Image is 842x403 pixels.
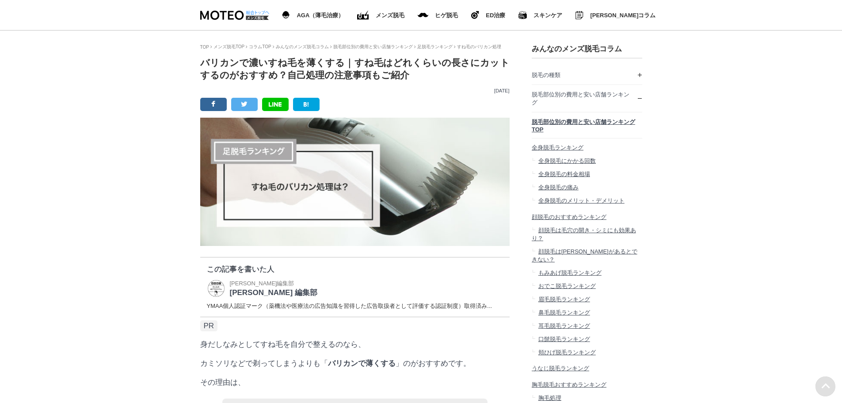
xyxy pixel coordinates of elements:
[246,11,270,15] img: 総合トップへ
[532,306,642,319] a: 鼻毛脱毛ランキング
[200,45,209,50] a: TOP
[230,288,317,298] p: [PERSON_NAME] 編集部
[532,346,642,359] a: 頬ひげ脱毛ランキング
[532,154,642,168] a: 全身脱毛にかかる回数
[200,88,510,93] p: [DATE]
[230,280,294,287] span: [PERSON_NAME]編集部
[532,144,583,151] span: 全身脱毛ランキング
[207,279,317,298] a: MOTEO 編集部 [PERSON_NAME]編集部 [PERSON_NAME] 編集部
[532,44,642,54] h3: みんなのメンズ脱毛コラム
[200,339,510,349] p: 身だしなみとしてすね毛を自分で整えるのなら、
[532,72,560,78] span: 脱毛の種類
[471,9,505,21] a: ヒゲ脱毛 ED治療
[200,377,510,388] p: その理由は、
[532,214,606,220] span: 顔脱毛のおすすめランキング
[357,9,404,22] a: ED（勃起不全）治療 メンズ脱毛
[376,12,404,18] span: メンズ脱毛
[207,279,225,298] img: MOTEO 編集部
[538,171,590,177] span: 全身脱毛の料金相場
[532,293,642,306] a: 眉毛脱毛ランキング
[269,102,282,107] img: LINE
[200,118,510,246] img: すね毛のバリカン処理は？
[200,11,269,20] img: MOTEO DATSUMOU
[454,44,501,50] li: すね毛のバリカン処理
[532,224,642,245] a: 顔脱毛は毛穴の開き・シミにも効果あり？
[282,11,290,19] img: AGA（薄毛治療）
[533,12,562,18] span: スキンケア
[532,85,642,112] a: 脱毛部位別の費用と安い店舗ランキング
[538,283,595,289] span: おでこ脱毛ランキング
[575,9,655,21] a: みんなのMOTEOコラム [PERSON_NAME]コラム
[532,227,636,242] span: 顔脱毛は毛穴の開き・シミにも効果あり？
[590,12,655,18] span: [PERSON_NAME]コラム
[328,359,396,368] strong: バリカンで薄くする
[532,194,642,207] a: 全身脱毛のメリット・デメリット
[518,9,562,21] a: スキンケア
[532,138,642,155] a: 全身脱毛ランキング
[532,181,642,194] a: 全身脱毛の痛み
[282,9,344,21] a: AGA（薄毛治療） AGA（薄毛治療）
[532,375,642,391] a: 胸毛脱毛おすすめランキング
[532,359,642,376] a: うなじ脱毛ランキング
[532,248,637,263] span: 顔脱毛は[PERSON_NAME]があるとできない？
[333,44,413,49] a: 脱毛部位別の費用と安い店舗ランキング
[532,91,629,106] span: 脱毛部位別の費用と安い店舗ランキング
[276,44,329,49] a: みんなのメンズ脱毛コラム
[538,322,590,329] span: 耳毛脱毛ランキング
[418,11,458,20] a: メンズ脱毛 ヒゲ脱毛
[532,280,642,293] a: おでこ脱毛ランキング
[532,207,642,224] a: 顔脱毛のおすすめランキング
[435,12,458,18] span: ヒゲ脱毛
[538,395,561,401] span: 胸毛処理
[532,266,642,280] a: もみあげ脱毛ランキング
[532,119,635,133] span: 脱毛部位別の費用と安い店舗ランキングTOP
[207,264,503,274] p: この記事を書いた人
[297,12,344,18] span: AGA（薄毛治療）
[207,302,503,310] dd: YMAA個人認証マーク（薬機法や医療法の広告知識を習得した広告取扱者として評価する認証制度）取得済み...
[532,319,642,333] a: 耳毛脱毛ランキング
[538,157,595,164] span: 全身脱毛にかかる回数
[538,309,590,316] span: 鼻毛脱毛ランキング
[417,44,453,49] a: 足脱毛ランキング
[249,44,271,49] a: コラムTOP
[200,358,510,368] p: カミソリなどで剃ってしまうよりも「 」のがおすすめです。
[213,44,244,49] a: メンズ脱毛TOP
[538,336,590,342] span: 口髭脱毛ランキング
[471,11,479,19] img: ヒゲ脱毛
[532,65,642,84] a: 脱毛の種類
[200,320,218,331] span: PR
[538,296,590,303] span: 眉毛脱毛ランキング
[532,365,589,372] span: うなじ脱毛ランキング
[486,12,505,18] span: ED治療
[538,197,624,204] span: 全身脱毛のメリット・デメリット
[575,11,583,19] img: みんなのMOTEOコラム
[532,168,642,181] a: 全身脱毛の料金相場
[304,102,309,107] img: B!
[532,112,642,138] a: 脱毛部位別の費用と安い店舗ランキングTOP
[532,245,642,266] a: 顔脱毛は[PERSON_NAME]があるとできない？
[357,11,369,20] img: ED（勃起不全）治療
[418,13,428,17] img: メンズ脱毛
[200,57,510,81] h1: バリカンで濃いすね毛を薄くする｜すね毛はどれくらいの長さにカットするのがおすすめ？自己処理の注意事項もご紹介
[538,184,578,191] span: 全身脱毛の痛み
[815,376,835,396] img: PAGE UP
[538,269,601,276] span: もみあげ脱毛ランキング
[532,333,642,346] a: 口髭脱毛ランキング
[538,349,595,356] span: 頬ひげ脱毛ランキング
[532,381,606,388] span: 胸毛脱毛おすすめランキング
